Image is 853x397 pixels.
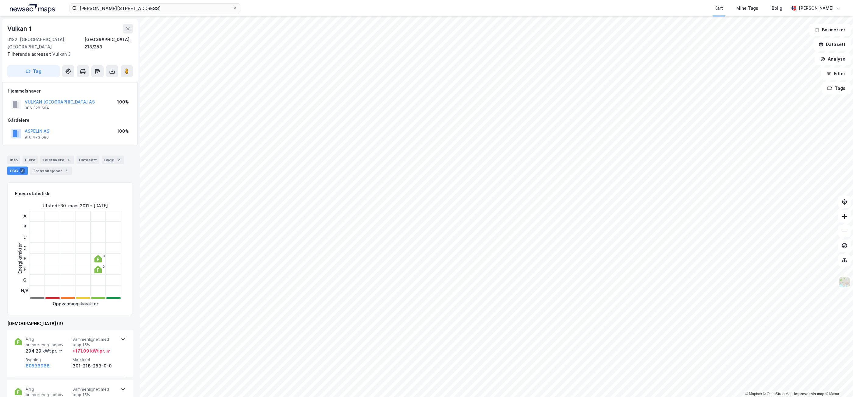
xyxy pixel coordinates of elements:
div: B [21,221,29,232]
div: 2 [116,157,122,163]
a: OpenStreetMap [763,392,793,396]
div: Transaksjoner [30,167,72,175]
div: 0182, [GEOGRAPHIC_DATA], [GEOGRAPHIC_DATA] [7,36,84,51]
div: F [21,264,29,275]
span: Matrikkel [73,357,117,362]
div: 3 [19,168,25,174]
button: Filter [821,68,851,80]
div: Mine Tags [736,5,758,12]
div: + 171.09 kWt pr. ㎡ [73,347,110,355]
div: 100% [117,128,129,135]
div: 294.29 [26,347,62,355]
button: Tags [822,82,851,94]
button: Bokmerker [809,24,851,36]
div: Enova statistikk [15,190,49,197]
div: Hjemmelshaver [8,87,133,95]
div: Vulkan 1 [7,24,33,33]
div: 916 473 680 [25,135,49,140]
div: C [21,232,29,243]
div: Energikarakter [16,243,24,274]
a: Mapbox [745,392,762,396]
button: Datasett [813,38,851,51]
div: A [21,211,29,221]
div: D [21,243,29,253]
div: [DEMOGRAPHIC_DATA] (3) [7,320,133,327]
button: Tag [7,65,60,77]
span: Sammenlignet med topp 15% [73,337,117,347]
div: Leietakere [40,156,74,164]
button: 80536968 [26,362,50,370]
button: Analyse [815,53,851,65]
div: 301-218-253-0-0 [73,362,117,370]
input: Søk på adresse, matrikkel, gårdeiere, leietakere eller personer [77,4,232,13]
img: Z [839,276,850,288]
div: Vulkan 3 [7,51,128,58]
span: Bygning [26,357,70,362]
div: 1 [103,254,105,258]
div: 100% [117,98,129,106]
div: Gårdeiere [8,117,133,124]
div: Bygg [102,156,124,164]
div: G [21,275,29,285]
a: Improve this map [794,392,824,396]
img: logo.a4113a55bc3d86da70a041830d287a7e.svg [10,4,55,13]
div: 986 328 564 [25,106,49,111]
div: E [21,253,29,264]
div: Utstedt : 30. mars 2011 - [DATE] [43,202,108,209]
div: ESG [7,167,28,175]
div: Kart [714,5,723,12]
div: Bolig [772,5,782,12]
div: Oppvarmingskarakter [53,300,98,307]
div: [GEOGRAPHIC_DATA], 218/253 [84,36,133,51]
div: kWt pr. ㎡ [41,347,62,355]
div: Info [7,156,20,164]
div: N/A [21,285,29,296]
span: Tilhørende adresser: [7,51,52,57]
div: [PERSON_NAME] [799,5,834,12]
div: 8 [63,168,69,174]
div: Eiere [23,156,38,164]
div: Datasett [76,156,99,164]
iframe: Chat Widget [823,368,853,397]
div: 2 [103,265,105,269]
span: Årlig primærenergibehov [26,337,70,347]
div: 4 [65,157,72,163]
